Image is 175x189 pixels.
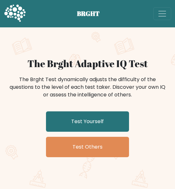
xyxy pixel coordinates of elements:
button: Toggle navigation [153,7,171,20]
div: The Brght Test dynamically adjusts the difficulty of the questions to the level of each test take... [8,76,167,99]
a: Test Others [46,137,129,157]
h1: The Brght Adaptive IQ Test [4,58,171,69]
span: BRGHT [77,9,108,18]
a: Test Yourself [46,111,129,132]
